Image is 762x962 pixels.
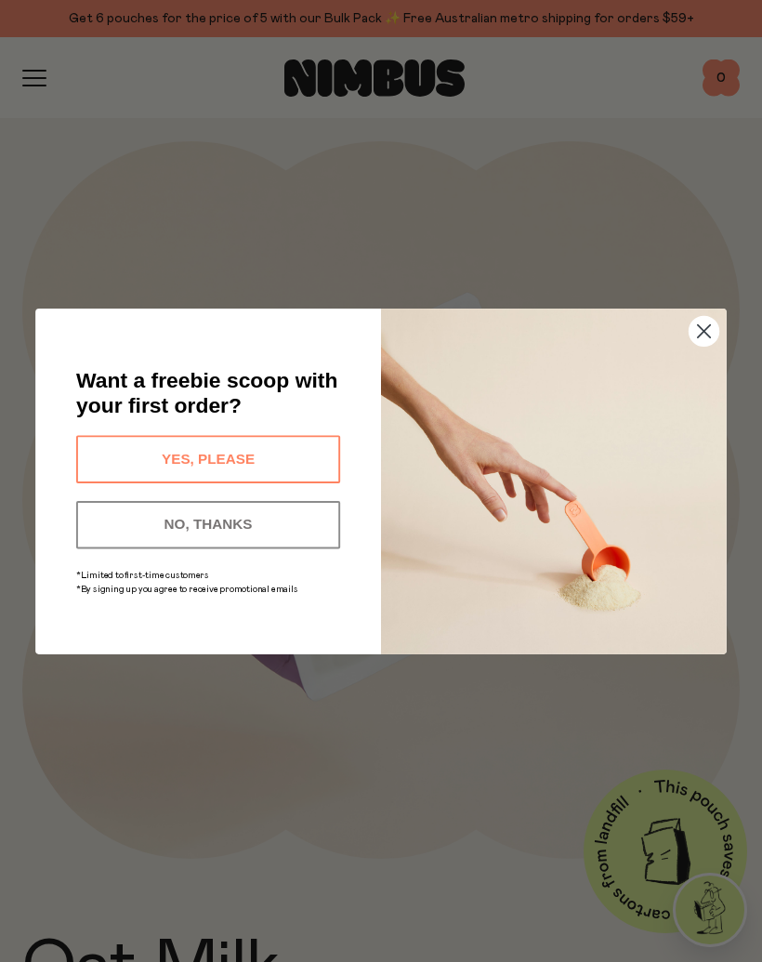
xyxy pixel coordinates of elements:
img: c0d45117-8e62-4a02-9742-374a5db49d45.jpeg [381,309,727,654]
button: YES, PLEASE [76,435,340,482]
button: NO, THANKS [76,500,340,547]
button: Close dialog [689,315,719,346]
span: *Limited to first-time customers [76,571,209,580]
span: Want a freebie scoop with your first order? [76,367,337,415]
span: *By signing up you agree to receive promotional emails [76,585,297,594]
